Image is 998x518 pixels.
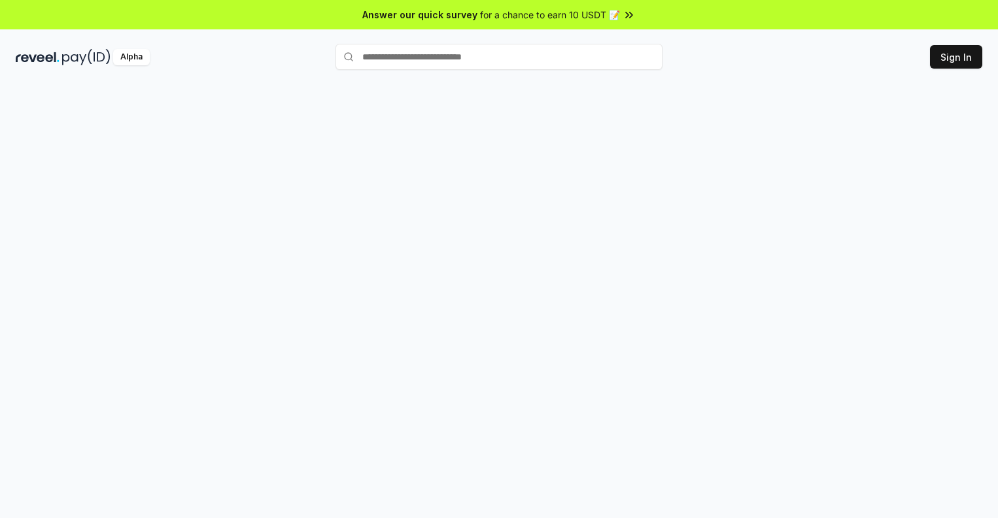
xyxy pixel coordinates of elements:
[62,49,111,65] img: pay_id
[930,45,982,69] button: Sign In
[113,49,150,65] div: Alpha
[16,49,60,65] img: reveel_dark
[480,8,620,22] span: for a chance to earn 10 USDT 📝
[362,8,477,22] span: Answer our quick survey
